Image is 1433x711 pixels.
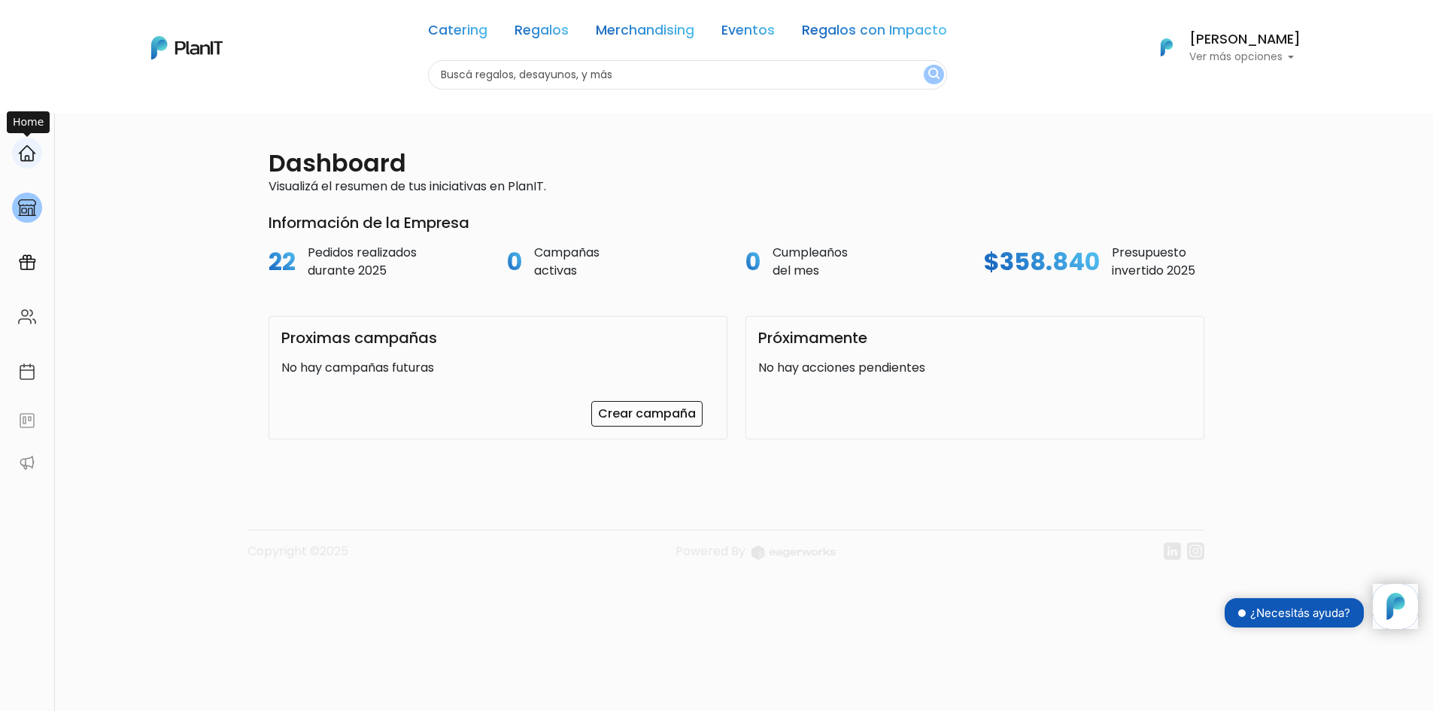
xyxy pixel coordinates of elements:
input: Buscá regalos, desayunos, y más [428,60,947,90]
h2: 0 [745,248,761,276]
img: logo_eagerworks-044938b0bf012b96b195e05891a56339191180c2d98ce7df62ca656130a436fa.svg [751,545,836,560]
h2: $358.840 [984,248,1100,276]
a: Merchandising [596,24,694,42]
h3: Proximas campañas [281,329,437,347]
h2: Dashboard [269,149,406,178]
p: Presupuesto invertido 2025 [1112,244,1195,280]
p: No hay campañas futuras [281,359,715,377]
a: Regalos [515,24,569,42]
img: home-e721727adea9d79c4d83392d1f703f7f8bce08238fde08b1acbfd93340b81755.svg [18,144,36,163]
p: Campañas activas [534,244,600,280]
img: PlanIt Logo [1150,31,1183,64]
img: partners-52edf745621dab592f3b2c58e3bca9d71375a7ef29c3b500c9f145b62cc070d4.svg [18,454,36,472]
h6: [PERSON_NAME] [1189,33,1301,47]
p: No hay acciones pendientes [758,359,1192,377]
h3: Próximamente [758,329,867,347]
img: feedback-78b5a0c8f98aac82b08bfc38622c3050aee476f2c9584af64705fc4e61158814.svg [18,412,36,430]
a: Eventos [721,24,775,42]
button: PlanIt Logo [PERSON_NAME] Ver más opciones [1141,28,1301,67]
h2: 22 [269,248,296,276]
p: Visualizá el resumen de tus iniciativas en PlanIT. [269,178,1204,196]
p: Ver más opciones [1189,52,1301,62]
p: Pedidos realizados durante 2025 [308,244,417,280]
iframe: trengo-widget-launcher [1373,584,1418,629]
a: Crear campaña [591,401,703,427]
img: search_button-432b6d5273f82d61273b3651a40e1bd1b912527efae98b1b7a1b2c0702e16a8d.svg [928,68,940,82]
a: Regalos con Impacto [802,24,947,42]
img: campaigns-02234683943229c281be62815700db0a1741e53638e28bf9629b52c665b00959.svg [18,254,36,272]
h2: 0 [507,248,522,276]
a: Powered By [676,542,836,572]
h3: Información de la Empresa [269,214,1204,232]
div: Home [7,111,50,133]
img: instagram-7ba2a2629254302ec2a9470e65da5de918c9f3c9a63008f8abed3140a32961bf.svg [1187,542,1204,560]
img: marketplace-4ceaa7011d94191e9ded77b95e3339b90024bf715f7c57f8cf31f2d8c509eaba.svg [18,199,36,217]
a: Catering [428,24,487,42]
p: Copyright ©2025 [247,542,348,572]
span: translation missing: es.layouts.footer.powered_by [676,542,745,560]
img: calendar-87d922413cdce8b2cf7b7f5f62616a5cf9e4887200fb71536465627b3292af00.svg [18,363,36,381]
iframe: trengo-widget-status [1147,584,1373,644]
img: people-662611757002400ad9ed0e3c099ab2801c6687ba6c219adb57efc949bc21e19d.svg [18,308,36,326]
img: PlanIt Logo [151,36,223,59]
p: Cumpleaños del mes [773,244,848,280]
img: linkedin-cc7d2dbb1a16aff8e18f147ffe980d30ddd5d9e01409788280e63c91fc390ff4.svg [1164,542,1181,560]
